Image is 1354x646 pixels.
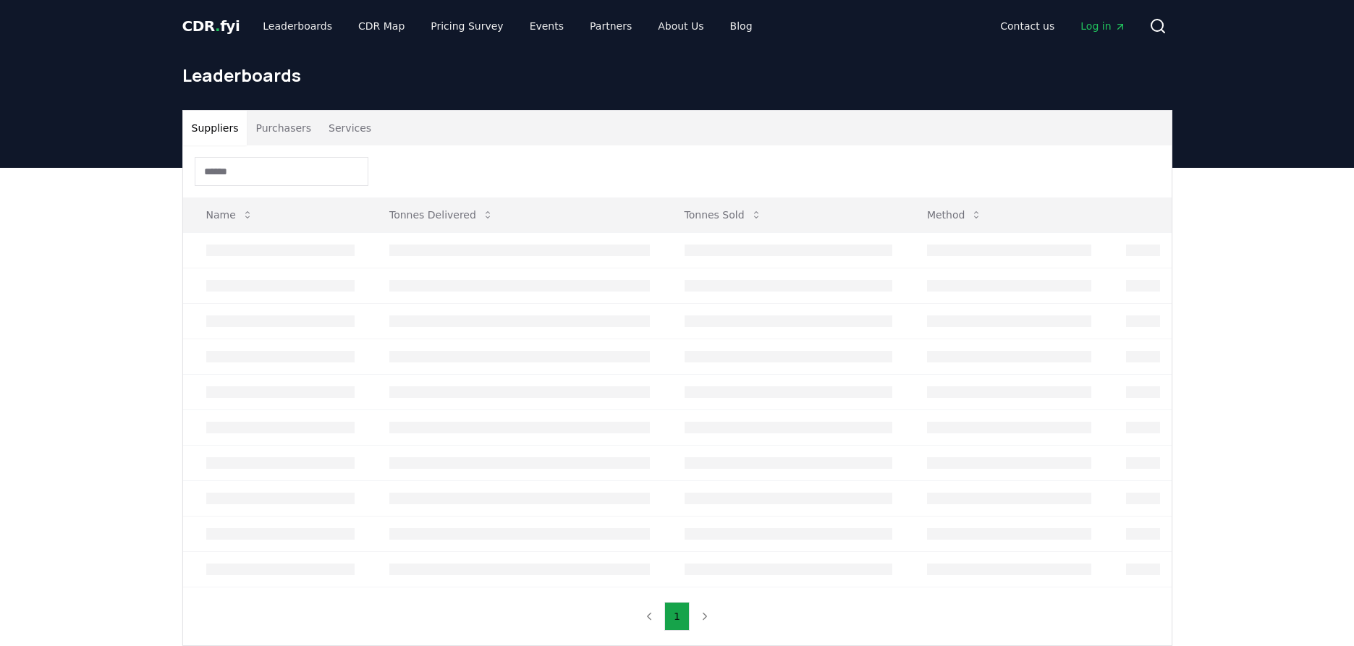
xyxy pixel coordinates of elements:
nav: Main [251,13,763,39]
a: CDR.fyi [182,16,240,36]
button: Method [915,200,994,229]
span: Log in [1080,19,1125,33]
button: Name [195,200,265,229]
span: CDR fyi [182,17,240,35]
button: Tonnes Delivered [378,200,505,229]
button: Services [320,111,380,145]
span: . [215,17,220,35]
button: Suppliers [183,111,247,145]
button: 1 [664,602,690,631]
a: Contact us [989,13,1066,39]
h1: Leaderboards [182,64,1172,87]
nav: Main [989,13,1137,39]
a: Blog [719,13,764,39]
a: CDR Map [347,13,416,39]
button: Purchasers [247,111,320,145]
button: Tonnes Sold [673,200,774,229]
a: Pricing Survey [419,13,515,39]
a: Partners [578,13,643,39]
a: About Us [646,13,715,39]
a: Log in [1069,13,1137,39]
a: Leaderboards [251,13,344,39]
a: Events [518,13,575,39]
